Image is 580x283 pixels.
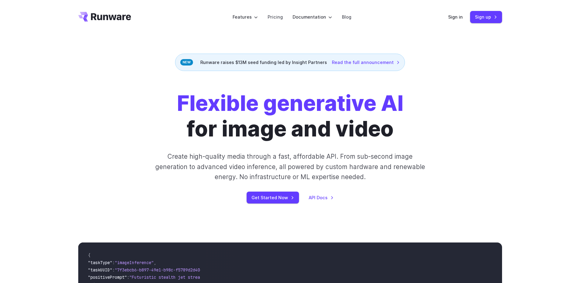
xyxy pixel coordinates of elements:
[78,12,131,22] a: Go to /
[115,260,154,265] span: "imageInference"
[448,13,463,20] a: Sign in
[470,11,502,23] a: Sign up
[177,90,403,116] strong: Flexible generative AI
[309,194,334,201] a: API Docs
[112,267,115,273] span: :
[154,260,156,265] span: ,
[127,274,129,280] span: :
[177,90,403,142] h1: for image and video
[129,274,351,280] span: "Futuristic stealth jet streaking through a neon-lit cityscape with glowing purple exhaust"
[293,13,332,20] label: Documentation
[154,151,426,182] p: Create high-quality media through a fast, affordable API. From sub-second image generation to adv...
[233,13,258,20] label: Features
[342,13,351,20] a: Blog
[88,260,112,265] span: "taskType"
[88,274,127,280] span: "positivePrompt"
[88,253,90,258] span: {
[247,192,299,203] a: Get Started Now
[332,59,400,66] a: Read the full announcement
[88,267,112,273] span: "taskUUID"
[112,260,115,265] span: :
[115,267,207,273] span: "7f3ebcb6-b897-49e1-b98c-f5789d2d40d7"
[268,13,283,20] a: Pricing
[175,54,405,71] div: Runware raises $13M seed funding led by Insight Partners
